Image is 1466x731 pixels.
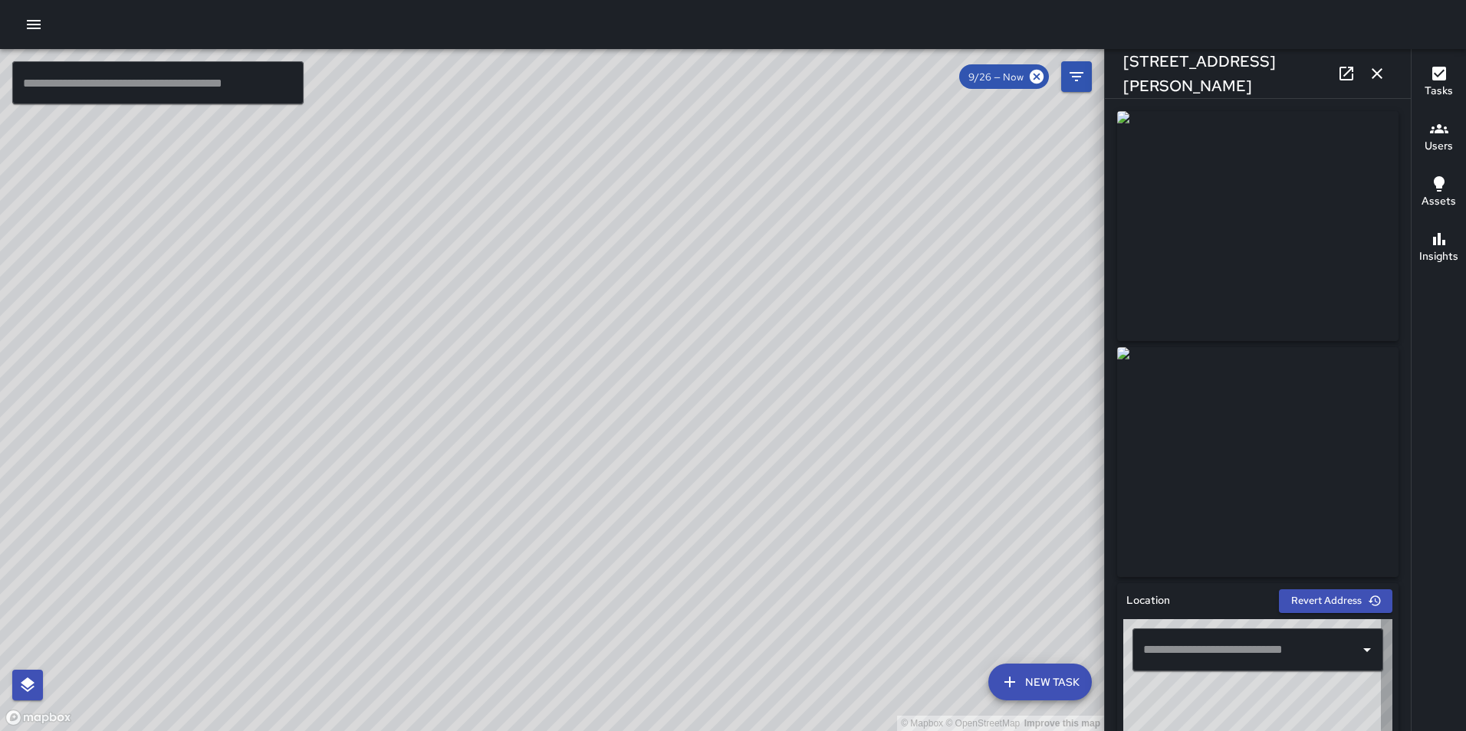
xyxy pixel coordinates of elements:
[959,64,1049,89] div: 9/26 — Now
[1412,55,1466,110] button: Tasks
[1425,83,1453,100] h6: Tasks
[1126,592,1170,609] h6: Location
[1425,138,1453,155] h6: Users
[1279,589,1392,613] button: Revert Address
[1356,639,1378,661] button: Open
[988,664,1092,700] button: New Task
[1117,111,1399,341] img: request_images%2Fe0b16c20-9afe-11f0-a3e8-0b409c88dc74
[1412,110,1466,166] button: Users
[959,70,1033,84] span: 9/26 — Now
[1123,49,1331,98] h6: [STREET_ADDRESS][PERSON_NAME]
[1061,61,1092,92] button: Filters
[1412,221,1466,276] button: Insights
[1422,193,1456,210] h6: Assets
[1117,347,1399,577] img: request_images%2Fe1b8ca00-9afe-11f0-a3e8-0b409c88dc74
[1419,248,1458,265] h6: Insights
[1412,166,1466,221] button: Assets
